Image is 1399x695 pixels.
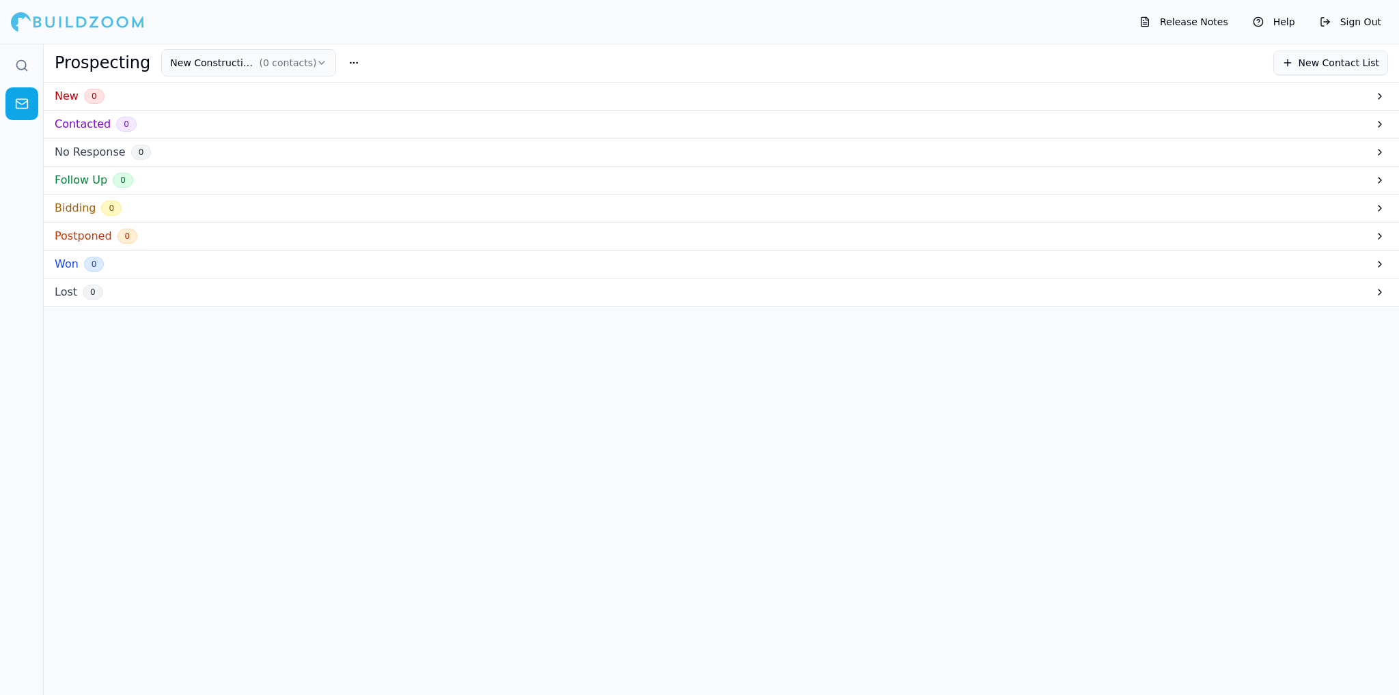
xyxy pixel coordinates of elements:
h3: Bidding [55,200,96,216]
h3: Won [55,256,79,272]
button: Release Notes [1133,11,1235,33]
button: New Contact List [1273,51,1388,75]
span: 0 [113,173,133,188]
h3: Postponed [55,228,112,244]
span: 0 [101,201,122,216]
h1: Prospecting [55,52,150,74]
button: Help [1246,11,1302,33]
span: 0 [131,145,152,160]
h3: New [55,88,79,104]
span: 0 [84,257,105,272]
h3: Follow Up [55,172,107,188]
button: Sign Out [1313,11,1388,33]
span: 0 [83,285,103,300]
h3: Lost [55,284,77,300]
h3: Contacted [55,116,111,132]
span: 0 [117,229,138,244]
span: 0 [84,89,105,104]
h3: No Response [55,144,126,160]
span: 0 [116,117,137,132]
